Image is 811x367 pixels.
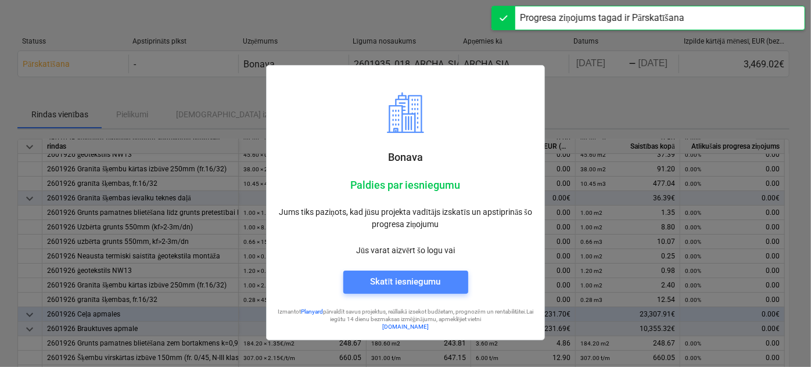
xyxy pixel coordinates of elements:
p: Izmantot pārvaldīt savus projektus, reāllaikā izsekot budžetam, prognozēm un rentabilitātei. Lai ... [276,308,535,323]
p: Bonava [276,150,535,164]
div: Progresa ziņojums tagad ir Pārskatīšana [520,11,684,25]
a: [DOMAIN_NAME] [382,323,429,330]
p: Jums tiks paziņots, kad jūsu projekta vadītājs izskatīs un apstiprinās šo progresa ziņojumu [276,206,535,231]
p: Paldies par iesniegumu [276,178,535,192]
div: Skatīt iesniegumu [370,274,440,289]
p: Jūs varat aizvērt šo logu vai [276,244,535,257]
a: Planyard [301,308,323,315]
button: Skatīt iesniegumu [343,271,468,294]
